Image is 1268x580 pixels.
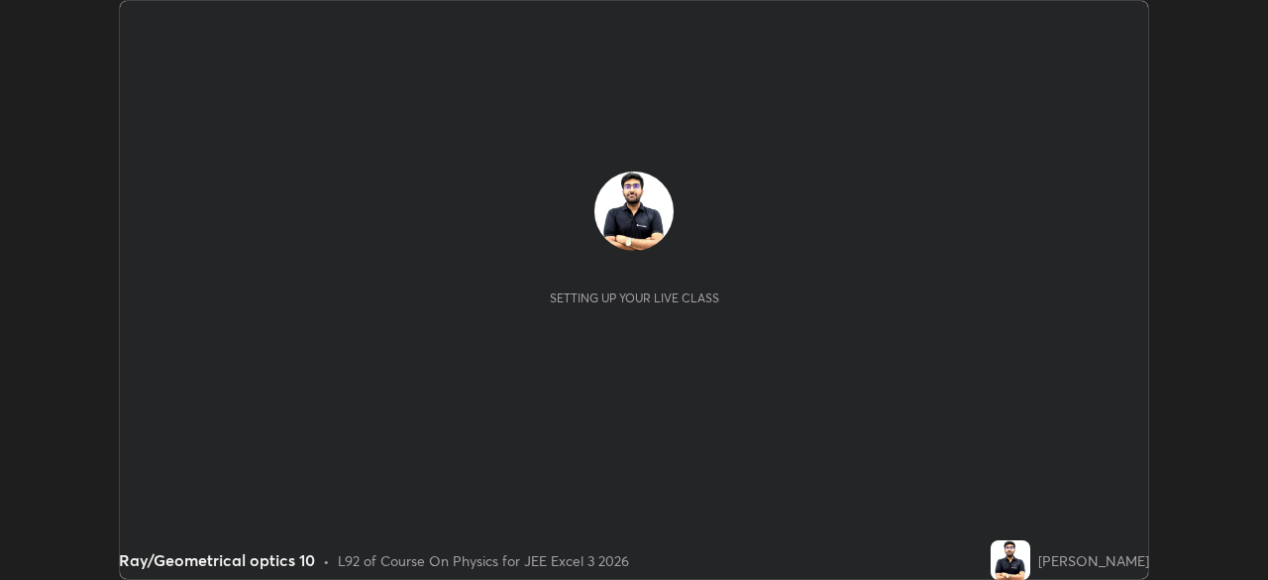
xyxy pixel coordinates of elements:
[594,172,674,251] img: 7e03177aace049f28d1984e893c0fa72.jpg
[550,290,719,305] div: Setting up your live class
[119,548,315,572] div: Ray/Geometrical optics 10
[338,550,629,571] div: L92 of Course On Physics for JEE Excel 3 2026
[991,540,1030,580] img: 7e03177aace049f28d1984e893c0fa72.jpg
[323,550,330,571] div: •
[1038,550,1149,571] div: [PERSON_NAME]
